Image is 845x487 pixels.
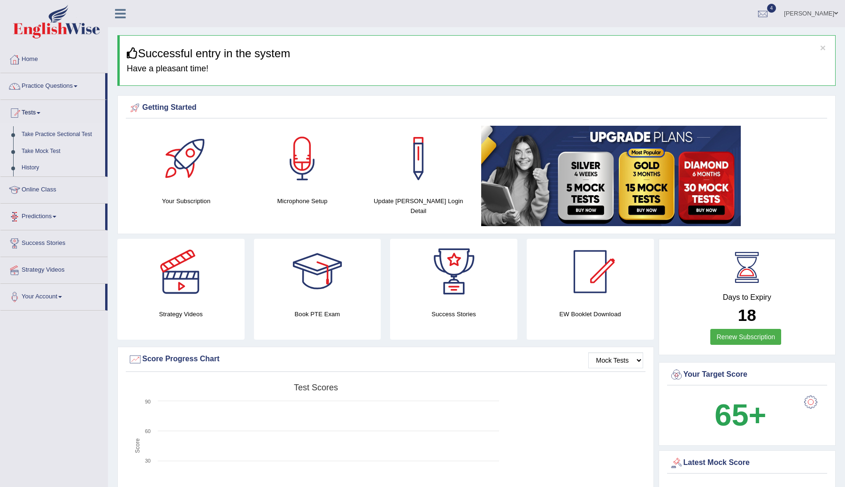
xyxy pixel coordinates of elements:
div: Score Progress Chart [128,352,643,366]
a: Take Mock Test [17,143,105,160]
b: 65+ [714,398,766,432]
h4: Days to Expiry [669,293,825,302]
text: 60 [145,428,151,434]
h4: Book PTE Exam [254,309,381,319]
a: Home [0,46,108,70]
div: Your Target Score [669,368,825,382]
a: Renew Subscription [710,329,781,345]
h4: EW Booklet Download [527,309,654,319]
text: 30 [145,458,151,464]
button: × [820,43,826,53]
h4: Your Subscription [133,196,239,206]
b: 18 [738,306,756,324]
a: Your Account [0,284,105,307]
span: 4 [767,4,776,13]
tspan: Score [134,438,141,453]
h4: Update [PERSON_NAME] Login Detail [365,196,472,216]
h4: Have a pleasant time! [127,64,828,74]
a: Tests [0,100,105,123]
h4: Microphone Setup [249,196,355,206]
h3: Successful entry in the system [127,47,828,60]
text: 90 [145,399,151,404]
a: Success Stories [0,230,108,254]
a: Predictions [0,204,105,227]
tspan: Test scores [294,383,338,392]
a: History [17,160,105,176]
h4: Success Stories [390,309,517,319]
a: Take Practice Sectional Test [17,126,105,143]
div: Latest Mock Score [669,456,825,470]
a: Strategy Videos [0,257,108,281]
div: Getting Started [128,101,825,115]
a: Practice Questions [0,73,105,97]
img: small5.jpg [481,126,741,226]
h4: Strategy Videos [117,309,245,319]
a: Online Class [0,177,108,200]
